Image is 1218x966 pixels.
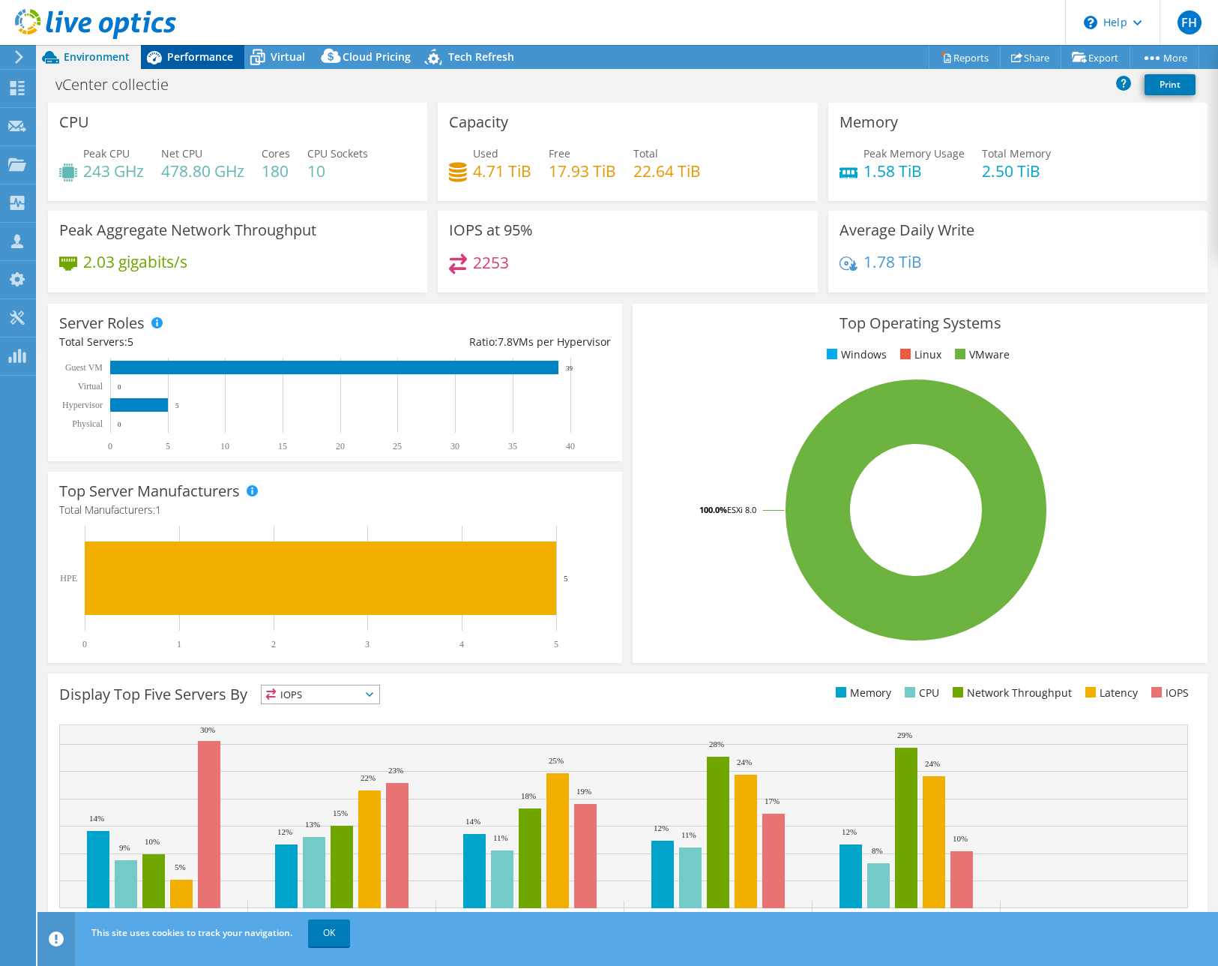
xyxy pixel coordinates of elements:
[925,759,940,768] text: 24%
[654,823,669,832] text: 12%
[262,685,379,703] span: IOPS
[393,441,402,451] text: 25
[465,817,480,826] text: 14%
[83,163,144,179] h4: 243 GHz
[737,757,752,766] text: 24%
[307,163,368,179] h4: 10
[459,639,464,649] text: 4
[929,46,1001,69] a: Reports
[498,334,513,349] span: 7.8
[278,441,287,451] text: 15
[473,163,531,179] h4: 4.71 TiB
[450,441,459,451] text: 30
[449,114,508,130] h3: Capacity
[633,146,658,160] span: Total
[177,639,181,649] text: 1
[64,49,130,64] span: Environment
[62,400,103,410] text: Hypervisor
[842,827,857,836] text: 12%
[127,334,133,349] span: 5
[564,574,568,583] text: 5
[60,573,77,583] text: HPE
[307,146,368,160] span: CPU Sockets
[59,315,145,331] h3: Server Roles
[901,685,939,701] li: CPU
[508,441,517,451] text: 35
[951,346,1010,363] li: VMware
[78,381,103,391] text: Virtual
[200,725,215,734] text: 30%
[863,163,965,179] h4: 1.58 TiB
[305,820,320,829] text: 13%
[1178,10,1202,34] span: FH
[49,76,192,93] h1: vCenter collectie
[271,49,305,64] span: Virtual
[365,639,370,649] text: 3
[161,163,244,179] h4: 478.80 GHz
[308,919,350,946] a: OK
[220,441,229,451] text: 10
[343,49,411,64] span: Cloud Pricing
[89,814,104,823] text: 14%
[262,146,290,160] span: Cores
[1000,46,1061,69] a: Share
[863,146,965,160] span: Peak Memory Usage
[839,114,898,130] h3: Memory
[65,362,103,373] text: Guest VM
[108,441,112,451] text: 0
[83,146,130,160] span: Peak CPU
[896,346,941,363] li: Linux
[699,504,727,515] tspan: 100.0%
[72,418,103,429] text: Physical
[388,766,403,775] text: 23%
[493,833,508,842] text: 11%
[549,146,570,160] span: Free
[765,796,780,805] text: 17%
[167,49,233,64] span: Performance
[59,483,240,499] h3: Top Server Manufacturers
[832,685,891,701] li: Memory
[262,163,290,179] h4: 180
[982,163,1051,179] h4: 2.50 TiB
[83,253,187,270] h4: 2.03 gigabits/s
[473,146,498,160] span: Used
[897,730,912,739] text: 29%
[59,334,335,350] div: Total Servers:
[1082,685,1138,701] li: Latency
[549,163,616,179] h4: 17.93 TiB
[949,685,1072,701] li: Network Throughput
[549,756,564,765] text: 25%
[271,639,276,649] text: 2
[175,402,179,409] text: 5
[59,502,611,518] h4: Total Manufacturers:
[155,502,161,517] span: 1
[449,222,533,238] h3: IOPS at 95%
[1148,685,1189,701] li: IOPS
[145,837,160,846] text: 10%
[681,830,696,839] text: 11%
[1130,46,1199,69] a: More
[982,146,1051,160] span: Total Memory
[335,334,611,350] div: Ratio: VMs per Hypervisor
[633,163,701,179] h4: 22.64 TiB
[521,791,536,800] text: 18%
[823,346,887,363] li: Windows
[175,862,186,871] text: 5%
[82,639,87,649] text: 0
[1084,16,1097,29] svg: \n
[1145,74,1196,95] a: Print
[727,504,756,515] tspan: ESXi 8.0
[566,364,573,372] text: 39
[644,315,1196,331] h3: Top Operating Systems
[576,787,591,796] text: 19%
[473,254,509,271] h4: 2253
[118,383,121,391] text: 0
[59,114,89,130] h3: CPU
[333,808,348,817] text: 15%
[59,222,316,238] h3: Peak Aggregate Network Throughput
[91,926,292,939] span: This site uses cookies to track your navigation.
[554,639,558,649] text: 5
[361,773,376,782] text: 22%
[872,846,883,855] text: 8%
[953,834,968,843] text: 10%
